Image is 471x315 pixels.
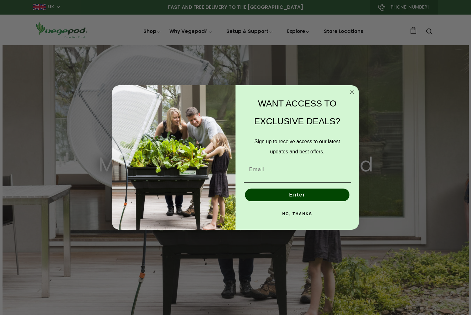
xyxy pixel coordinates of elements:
button: Enter [245,189,349,201]
img: e9d03583-1bb1-490f-ad29-36751b3212ff.jpeg [112,85,235,230]
button: NO, THANKS [244,208,351,220]
span: WANT ACCESS TO EXCLUSIVE DEALS? [254,99,340,126]
input: Email [244,163,351,176]
span: Sign up to receive access to our latest updates and best offers. [254,139,340,154]
button: Close dialog [348,88,356,96]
